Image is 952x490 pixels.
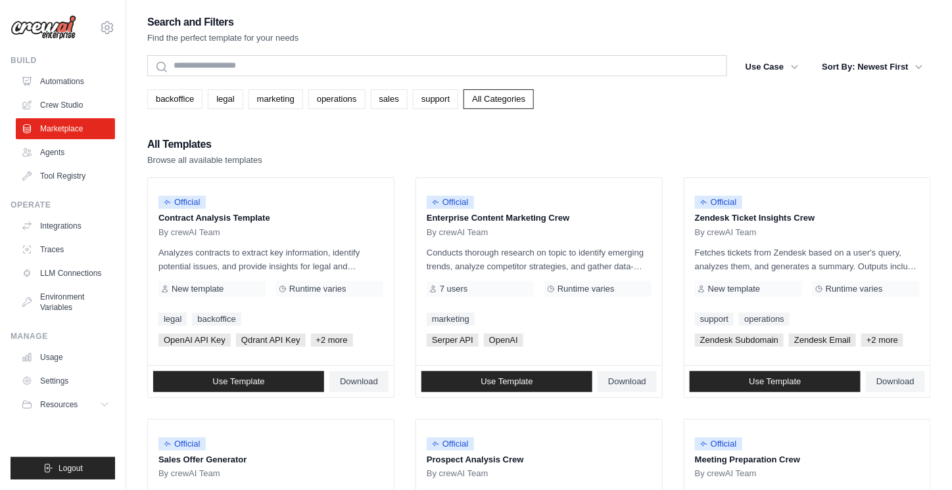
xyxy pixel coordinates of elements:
[608,376,646,387] span: Download
[11,457,115,479] button: Logout
[558,284,615,294] span: Runtime varies
[481,376,533,387] span: Use Template
[11,331,115,342] div: Manage
[16,118,115,139] a: Marketplace
[11,200,115,210] div: Operate
[311,334,353,347] span: +2 more
[212,376,264,387] span: Use Template
[192,313,241,326] a: backoffice
[738,55,807,79] button: Use Case
[427,334,479,347] span: Serper API
[695,227,757,238] span: By crewAI Team
[40,399,78,410] span: Resources
[815,55,931,79] button: Sort By: Newest First
[427,453,652,466] p: Prospect Analysis Crew
[16,347,115,368] a: Usage
[172,284,224,294] span: New template
[147,135,262,154] h2: All Templates
[421,371,592,392] a: Use Template
[289,284,346,294] span: Runtime varies
[158,313,187,326] a: legal
[249,89,303,109] a: marketing
[484,334,523,347] span: OpenAI
[690,371,861,392] a: Use Template
[427,246,652,273] p: Conducts thorough research on topic to identify emerging trends, analyze competitor strategies, a...
[11,55,115,66] div: Build
[59,463,83,474] span: Logout
[16,286,115,318] a: Environment Variables
[158,212,383,225] p: Contract Analysis Template
[16,239,115,260] a: Traces
[749,376,801,387] span: Use Template
[16,166,115,187] a: Tool Registry
[427,196,474,209] span: Official
[236,334,306,347] span: Qdrant API Key
[158,246,383,273] p: Analyzes contracts to extract key information, identify potential issues, and provide insights fo...
[695,334,784,347] span: Zendesk Subdomain
[208,89,243,109] a: legal
[16,394,115,415] button: Resources
[708,284,760,294] span: New template
[11,15,76,40] img: Logo
[826,284,883,294] span: Runtime varies
[329,371,389,392] a: Download
[147,89,202,109] a: backoffice
[158,468,220,479] span: By crewAI Team
[16,142,115,163] a: Agents
[147,32,299,45] p: Find the perfect template for your needs
[440,284,468,294] span: 7 users
[16,215,115,236] a: Integrations
[427,227,488,238] span: By crewAI Team
[16,370,115,391] a: Settings
[695,246,920,273] p: Fetches tickets from Zendesk based on a user's query, analyzes them, and generates a summary. Out...
[876,376,915,387] span: Download
[695,212,920,225] p: Zendesk Ticket Insights Crew
[695,453,920,466] p: Meeting Preparation Crew
[340,376,378,387] span: Download
[158,334,231,347] span: OpenAI API Key
[16,95,115,116] a: Crew Studio
[789,334,856,347] span: Zendesk Email
[695,196,742,209] span: Official
[464,89,534,109] a: All Categories
[427,212,652,225] p: Enterprise Content Marketing Crew
[158,227,220,238] span: By crewAI Team
[371,89,408,109] a: sales
[739,313,790,326] a: operations
[16,263,115,284] a: LLM Connections
[866,371,925,392] a: Download
[413,89,458,109] a: support
[695,313,734,326] a: support
[158,453,383,466] p: Sales Offer Generator
[427,437,474,451] span: Official
[695,437,742,451] span: Official
[16,71,115,92] a: Automations
[308,89,366,109] a: operations
[886,427,952,490] iframe: Chat Widget
[861,334,903,347] span: +2 more
[427,468,488,479] span: By crewAI Team
[427,313,475,326] a: marketing
[598,371,657,392] a: Download
[695,468,757,479] span: By crewAI Team
[147,154,262,167] p: Browse all available templates
[158,437,206,451] span: Official
[158,196,206,209] span: Official
[153,371,324,392] a: Use Template
[147,13,299,32] h2: Search and Filters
